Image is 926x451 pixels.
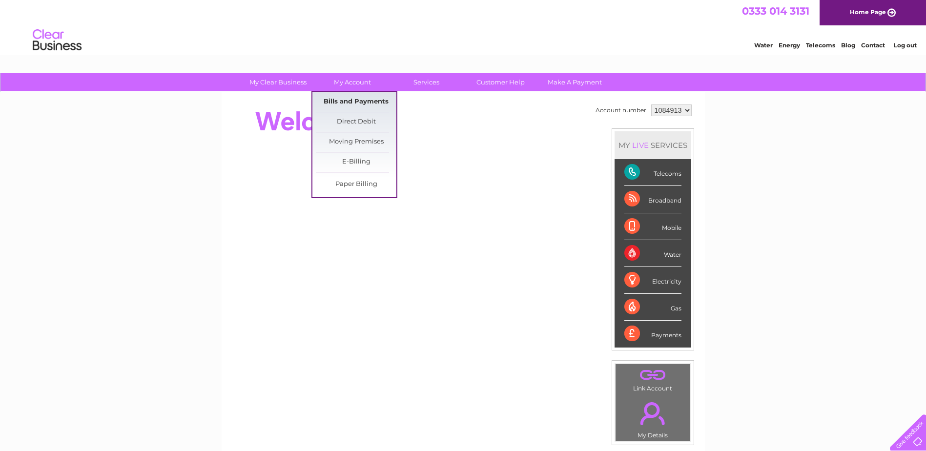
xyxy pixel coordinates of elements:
[238,73,318,91] a: My Clear Business
[316,132,396,152] a: Moving Premises
[618,367,688,384] a: .
[316,112,396,132] a: Direct Debit
[861,41,885,49] a: Contact
[615,364,691,394] td: Link Account
[316,152,396,172] a: E-Billing
[32,25,82,55] img: logo.png
[754,41,773,49] a: Water
[806,41,835,49] a: Telecoms
[615,131,691,159] div: MY SERVICES
[624,294,681,321] div: Gas
[742,5,809,17] a: 0333 014 3131
[386,73,467,91] a: Services
[312,73,392,91] a: My Account
[615,394,691,442] td: My Details
[233,5,694,47] div: Clear Business is a trading name of Verastar Limited (registered in [GEOGRAPHIC_DATA] No. 3667643...
[624,321,681,347] div: Payments
[460,73,541,91] a: Customer Help
[624,186,681,213] div: Broadband
[624,213,681,240] div: Mobile
[316,175,396,194] a: Paper Billing
[593,102,649,119] td: Account number
[535,73,615,91] a: Make A Payment
[624,159,681,186] div: Telecoms
[618,396,688,430] a: .
[779,41,800,49] a: Energy
[894,41,917,49] a: Log out
[841,41,855,49] a: Blog
[630,141,651,150] div: LIVE
[316,92,396,112] a: Bills and Payments
[624,267,681,294] div: Electricity
[624,240,681,267] div: Water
